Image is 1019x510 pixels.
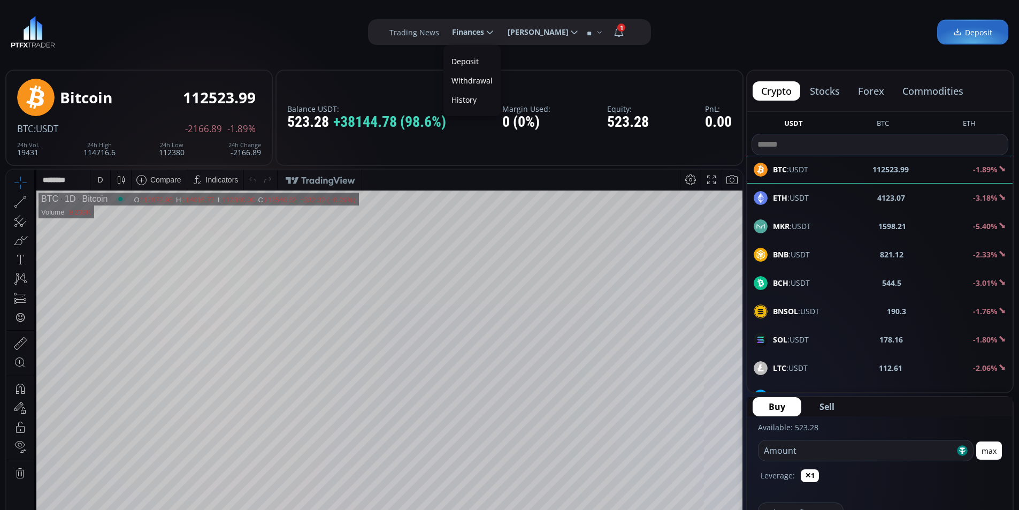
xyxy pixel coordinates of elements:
div: 114016.77 [175,26,208,34]
b: -2.33% [973,249,998,260]
b: -2.06% [973,363,998,373]
span: :USDT [773,249,810,260]
a: Deposit [937,20,1008,45]
b: 1598.21 [878,220,906,232]
span: :USDT [773,334,809,345]
span: :USDT [773,220,811,232]
label: Leverage: [761,470,795,481]
label: PnL: [705,105,732,113]
span: [PERSON_NAME] [500,21,569,43]
div: 1m [87,430,97,439]
div: 3m [70,430,80,439]
div: −332.32 (−0.29%) [293,26,349,34]
button: max [976,442,1002,460]
div: 114716.6 [83,142,116,156]
b: 178.16 [879,334,903,345]
span: Finances [445,21,484,43]
b: BNB [773,249,788,260]
button: Sell [803,397,851,416]
div: 24h Vol. [17,142,40,148]
div: 112523.99 [183,89,256,106]
b: SOL [773,334,787,345]
div: Market open [109,25,119,34]
b: -1.76% [973,306,998,316]
label: Balance USDT: [287,105,446,113]
div: Volume [35,39,58,47]
b: MKR [773,221,790,231]
b: BCH [773,278,788,288]
b: -3.18% [973,193,998,203]
div: 112380.00 [216,26,248,34]
label: Available: 523.28 [758,422,818,432]
span: 1 [617,24,625,32]
span: -1.89% [227,124,256,134]
div: 5d [105,430,114,439]
div: BTC [35,25,52,34]
button: crypto [753,81,800,101]
span: :USDT [773,391,812,402]
button: ✕1 [801,469,819,482]
b: 112.61 [879,362,902,374]
b: 24.78 [884,391,903,402]
label: Equity: [607,105,649,113]
b: BNSOL [773,306,798,316]
div: -2166.89 [228,142,261,156]
span: Deposit [953,27,992,38]
b: LINK [773,391,791,401]
div: C [252,26,257,34]
div: Toggle Percentage [679,424,694,445]
b: 190.3 [887,306,906,317]
div: Indicators [200,6,232,14]
b: 4123.07 [877,192,905,203]
div: Go to [143,424,160,445]
div: 24h Change [228,142,261,148]
div:  [10,143,18,153]
div: Toggle Auto Scale [712,424,734,445]
div: 24h High [83,142,116,148]
b: -5.40% [973,221,998,231]
b: LTC [773,363,786,373]
button: 14:18:29 (UTC) [610,424,669,445]
div: 24h Low [159,142,185,148]
img: LOGO [11,16,55,48]
div: 112872.95 [134,26,166,34]
div: Compare [144,6,175,14]
label: Trading News [389,27,439,38]
span: Sell [819,400,834,413]
div: Bitcoin [69,25,101,34]
div: Bitcoin [60,89,112,106]
span: :USDT [773,277,810,288]
b: 544.5 [882,277,901,288]
a: History [446,92,498,108]
div: log [698,430,708,439]
span: :USDT [773,192,809,203]
button: USDT [780,118,807,132]
div: 1d [121,430,129,439]
label: Margin Used: [502,105,550,113]
div: 0.00 [705,114,732,131]
span: -2166.89 [185,124,222,134]
div: 19431 [17,142,40,156]
b: -1.80% [973,334,998,345]
b: 821.12 [880,249,903,260]
span: :USDT [34,123,58,135]
div: D [91,6,96,14]
b: -3.01% [973,278,998,288]
span: :USDT [773,362,808,374]
button: Buy [753,397,801,416]
div: auto [716,430,730,439]
button: BTC [872,118,893,132]
span: Buy [769,400,785,413]
button: commodities [894,81,972,101]
div: L [211,26,216,34]
span: :USDT [773,306,819,317]
button: forex [849,81,893,101]
div: 9.239K [62,39,84,47]
span: 14:18:29 (UTC) [614,430,665,439]
label: Withdrawal [446,72,498,89]
button: stocks [801,81,848,101]
span: +38144.78 (98.6%) [333,114,446,131]
div: 5y [39,430,47,439]
div: 112540.62 [257,26,290,34]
